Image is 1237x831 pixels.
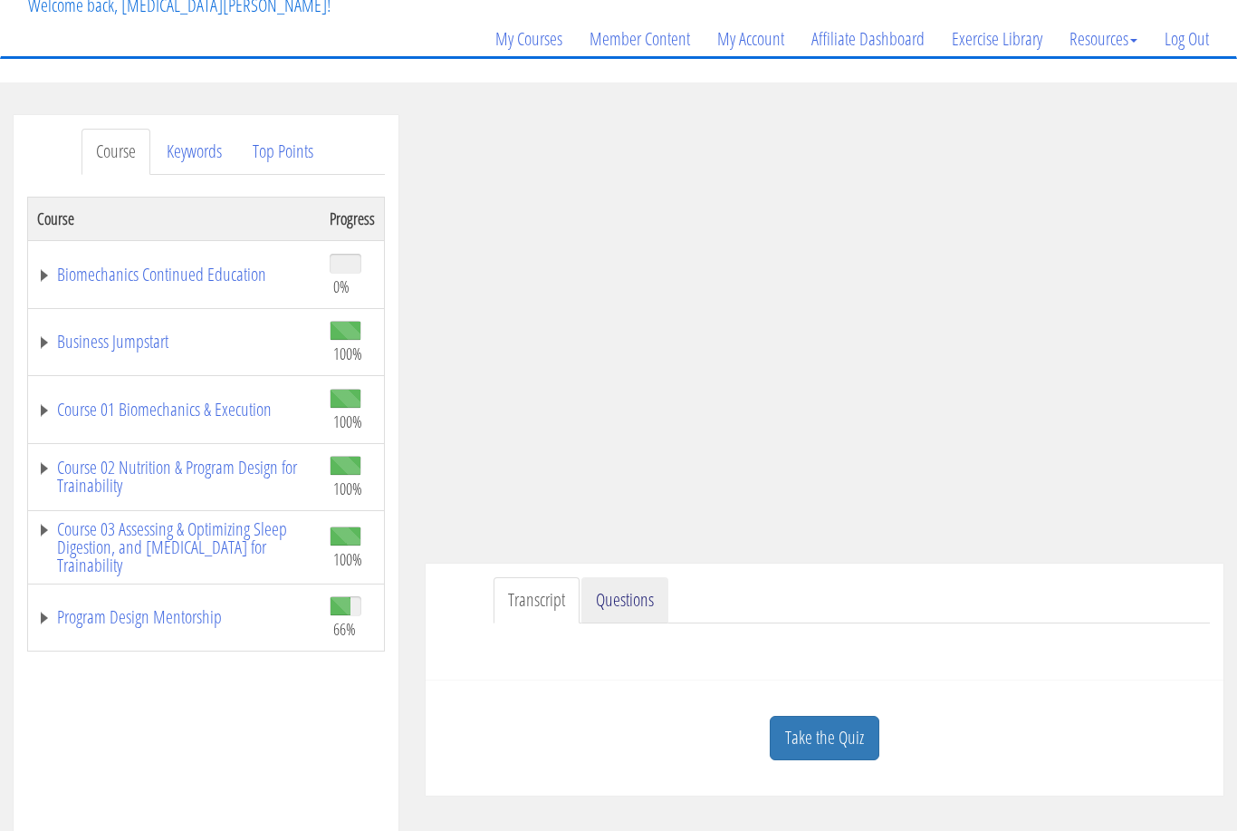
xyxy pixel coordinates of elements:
a: Biomechanics Continued Education [37,266,312,284]
a: Program Design Mentorship [37,608,312,626]
th: Progress [321,197,385,240]
span: 0% [333,276,350,296]
a: Course [82,129,150,175]
a: Business Jumpstart [37,333,312,351]
span: 100% [333,549,362,569]
span: 100% [333,478,362,498]
a: Top Points [238,129,328,175]
th: Course [28,197,321,240]
a: Transcript [494,577,580,623]
a: Keywords [152,129,236,175]
span: 66% [333,619,356,639]
a: Questions [581,577,668,623]
a: Course 03 Assessing & Optimizing Sleep Digestion, and [MEDICAL_DATA] for Trainability [37,520,312,575]
span: 100% [333,343,362,363]
a: Course 02 Nutrition & Program Design for Trainability [37,459,312,495]
a: Course 01 Biomechanics & Execution [37,401,312,419]
span: 100% [333,411,362,431]
a: Take the Quiz [770,716,879,760]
